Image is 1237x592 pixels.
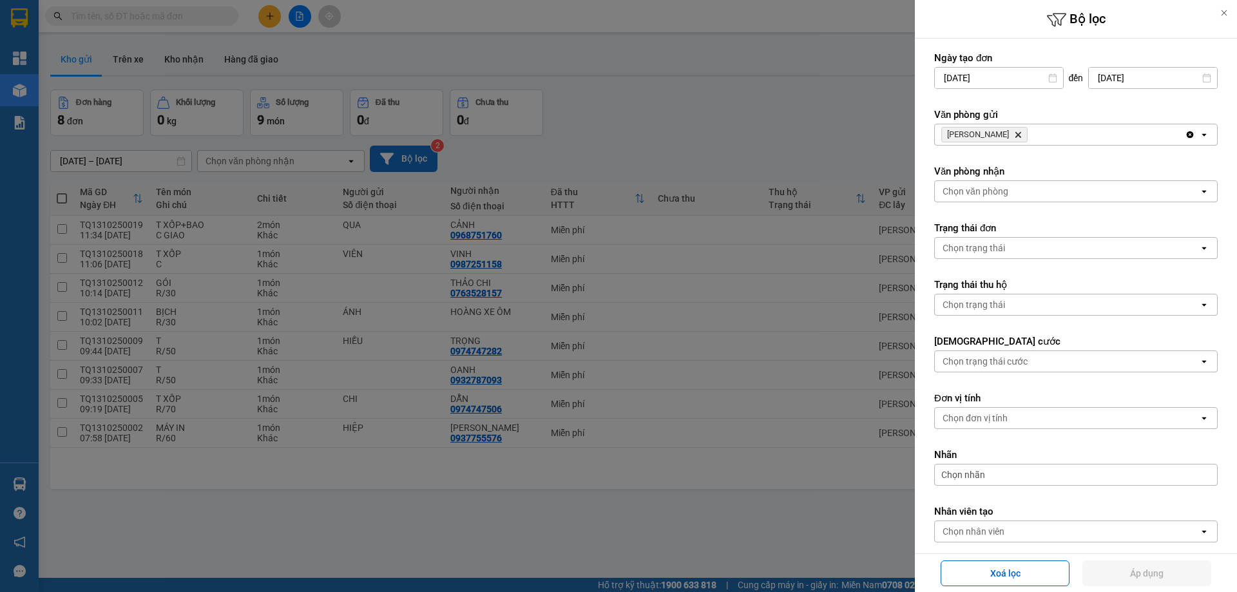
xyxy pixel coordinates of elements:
input: Select a date. [1089,68,1217,88]
svg: open [1199,356,1209,367]
label: Trạng thái đơn [934,222,1218,234]
svg: open [1199,243,1209,253]
svg: open [1199,413,1209,423]
div: Chọn nhân viên [943,525,1004,538]
svg: open [1199,300,1209,310]
h6: Bộ lọc [915,10,1237,30]
label: Văn phòng nhận [934,165,1218,178]
span: Chọn nhãn [941,468,985,481]
div: Chọn trạng thái cước [943,355,1028,368]
svg: open [1199,186,1209,196]
button: Áp dụng [1082,560,1211,586]
label: Trạng thái thu hộ [934,278,1218,291]
input: Selected TAM QUAN. [1030,128,1031,141]
label: Nhân viên tạo [934,505,1218,518]
button: Xoá lọc [941,560,1069,586]
input: Select a date. [935,68,1063,88]
label: Văn phòng gửi [934,108,1218,121]
label: Ngày tạo đơn [934,52,1218,64]
div: Chọn văn phòng [943,185,1008,198]
svg: Clear all [1185,129,1195,140]
svg: Delete [1014,131,1022,138]
div: Chọn trạng thái [943,298,1005,311]
label: Đơn vị tính [934,392,1218,405]
label: Nhãn [934,448,1218,461]
div: Chọn trạng thái [943,242,1005,254]
svg: open [1199,129,1209,140]
label: [DEMOGRAPHIC_DATA] cước [934,335,1218,348]
svg: open [1199,526,1209,537]
div: Chọn đơn vị tính [943,412,1008,425]
span: TAM QUAN [947,129,1009,140]
span: đến [1069,72,1084,84]
span: TAM QUAN, close by backspace [941,127,1028,142]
